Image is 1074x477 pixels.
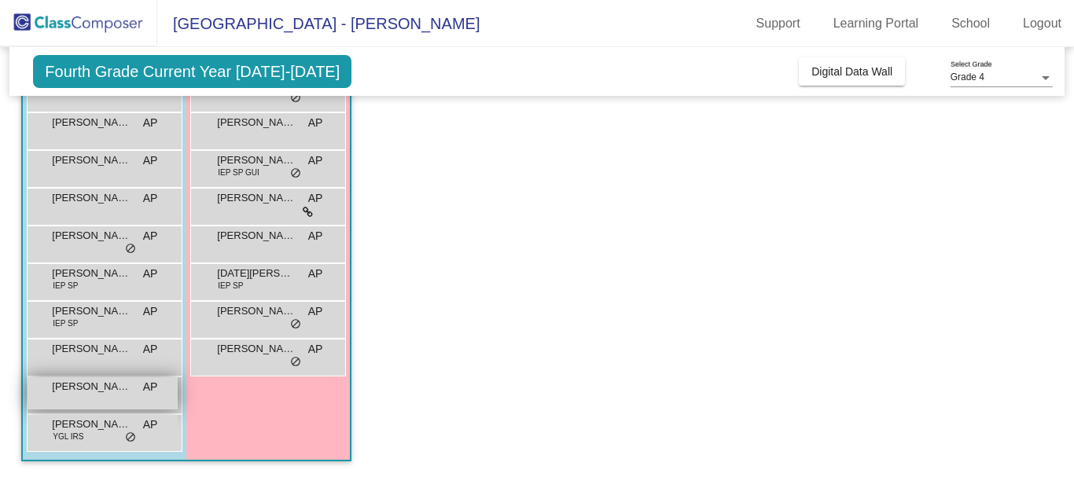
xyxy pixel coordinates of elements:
span: [PERSON_NAME] [52,115,131,130]
a: Support [744,11,813,36]
span: AP [143,190,158,207]
span: [PERSON_NAME] [217,190,296,206]
span: do_not_disturb_alt [290,356,301,369]
span: Fourth Grade Current Year [DATE]-[DATE] [33,55,351,88]
span: AP [308,115,323,131]
span: AP [143,379,158,395]
span: AP [143,152,158,169]
span: [PERSON_NAME] [52,266,131,281]
span: AP [143,266,158,282]
span: AP [143,416,158,433]
span: [DATE][PERSON_NAME] [217,266,296,281]
span: AP [143,303,158,320]
span: [PERSON_NAME] [PERSON_NAME] [217,341,296,357]
span: IEP SP [53,317,78,329]
span: IEP SP GUI [218,167,259,178]
span: IEP SP [53,280,78,292]
span: [PERSON_NAME] [52,190,131,206]
span: YGL IRS [53,431,83,442]
span: AP [308,266,323,282]
span: Grade 4 [951,72,984,83]
span: [PERSON_NAME] [52,152,131,168]
span: do_not_disturb_alt [125,243,136,255]
a: Learning Portal [821,11,932,36]
a: School [939,11,1002,36]
span: AP [143,115,158,131]
span: AP [308,303,323,320]
span: AP [308,341,323,358]
span: [PERSON_NAME] [52,341,131,357]
span: AP [308,190,323,207]
span: [PERSON_NAME] [217,152,296,168]
span: [PERSON_NAME] [52,303,131,319]
span: AP [308,228,323,244]
span: [PERSON_NAME] [52,228,131,244]
span: AP [143,341,158,358]
span: [PERSON_NAME] [217,115,296,130]
span: do_not_disturb_alt [290,167,301,180]
span: AP [308,152,323,169]
span: IEP SP [218,280,243,292]
span: [GEOGRAPHIC_DATA] - [PERSON_NAME] [157,11,480,36]
span: AP [143,228,158,244]
span: [PERSON_NAME] [52,379,131,394]
span: [PERSON_NAME] [52,416,131,432]
a: Logout [1010,11,1074,36]
button: Digital Data Wall [799,57,905,86]
span: do_not_disturb_alt [125,431,136,444]
span: do_not_disturb_alt [290,318,301,331]
span: [PERSON_NAME] [217,228,296,244]
span: do_not_disturb_alt [290,92,301,105]
span: Digital Data Wall [811,65,892,78]
span: [PERSON_NAME] [217,303,296,319]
